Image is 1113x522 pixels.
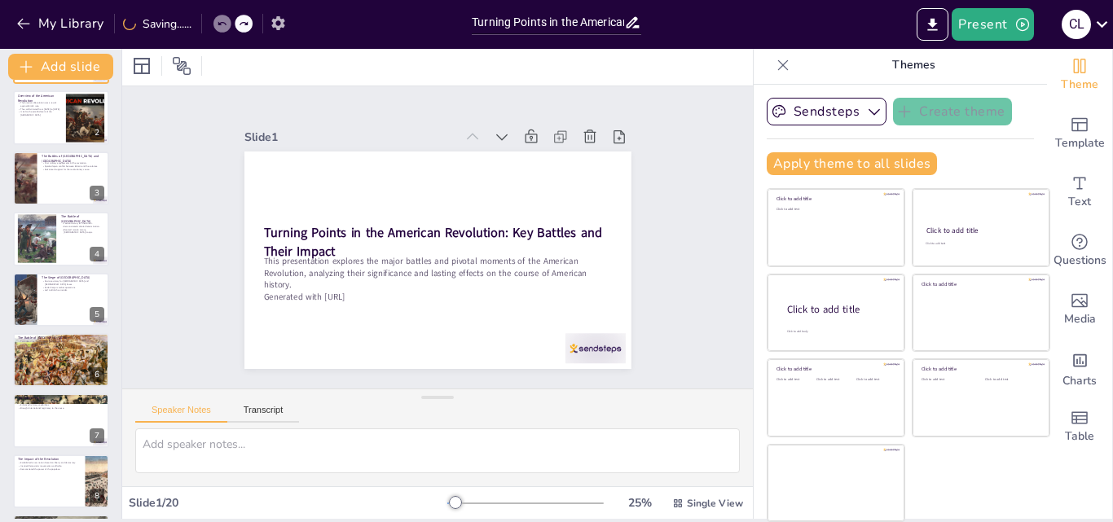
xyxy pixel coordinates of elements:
div: 7 [90,428,104,443]
span: Charts [1062,372,1097,390]
div: 4 [13,212,109,265]
p: This presentation explores the major battles and pivotal moments of the American Revolution, anal... [263,255,611,291]
p: It led to the establishment of the [GEOGRAPHIC_DATA]. [18,110,61,116]
div: 3 [90,186,104,200]
p: Key Figures in the Revolution [18,517,104,522]
div: Add a table [1047,397,1112,456]
button: Sendsteps [767,98,886,125]
p: Galvanized support for the revolutionary cause. [42,168,104,171]
span: Table [1065,428,1094,445]
div: 8 [90,489,104,503]
p: Overview of the American Revolution [18,94,61,103]
button: Apply theme to all slides [767,152,937,175]
p: Ended major combat operations. [42,286,104,289]
div: 3 [13,151,109,205]
p: Tactical victory for the British. [61,222,104,226]
div: Saving...... [123,16,191,32]
div: Click to add title [787,302,891,316]
span: Position [172,56,191,76]
button: Create theme [893,98,1012,125]
div: Add text boxes [1047,163,1112,222]
p: The conflict lasted from [DATE] to [DATE]. [18,107,61,110]
div: Add images, graphics, shapes or video [1047,280,1112,339]
div: 8 [13,454,109,508]
p: The Impact of the Revolution [18,457,81,462]
button: My Library [12,11,111,37]
p: The Battle of [GEOGRAPHIC_DATA] [61,214,104,223]
span: Theme [1061,76,1098,94]
p: The Siege of [GEOGRAPHIC_DATA] [42,275,104,280]
p: The Role of France [18,397,104,401]
p: Themes [796,46,1031,85]
div: Change the overall theme [1047,46,1112,104]
div: 6 [13,333,109,387]
p: Inspired democratic movements worldwide. [18,464,81,467]
span: Single View [687,497,743,510]
button: Speaker Notes [135,405,227,423]
div: Layout [129,53,155,79]
div: Click to add title [776,366,893,372]
div: 4 [90,247,104,261]
button: Present [952,8,1033,41]
span: Text [1068,193,1091,211]
p: Decisive victory for [DEMOGRAPHIC_DATA] and [DEMOGRAPHIC_DATA] forces. [42,279,104,285]
div: Add ready made slides [1047,104,1112,163]
p: Resulted in French alliance. [18,343,104,346]
div: C L [1062,10,1091,39]
p: Provided military and financial support. [18,401,104,404]
p: Established a new nation based on liberty and democracy. [18,461,81,464]
p: Enhanced military capabilities. [18,404,104,407]
p: Considered the turning point of the revolution. [18,340,104,344]
button: Add slide [8,54,113,80]
span: Template [1055,134,1105,152]
p: The American Revolution was a revolt against British rule. [18,101,61,107]
p: Demonstrated the power of the populace. [18,467,81,471]
button: Transcript [227,405,300,423]
div: Click to add text [856,378,893,382]
div: Click to add title [922,366,1038,372]
p: Altered the dynamics of the war. [18,346,104,349]
div: Click to add text [926,242,1034,246]
button: C L [1062,8,1091,41]
div: Click to add title [922,281,1038,287]
p: Led to British surrender. [42,288,104,292]
div: 2 [13,90,109,144]
div: 2 [90,125,104,140]
div: Click to add body [787,329,890,333]
div: 6 [90,367,104,382]
div: Slide 1 / 20 [129,495,447,511]
div: Click to add text [985,378,1036,382]
div: Click to add title [776,195,893,202]
p: The Battles of [GEOGRAPHIC_DATA] and [GEOGRAPHIC_DATA] [42,154,104,163]
div: 7 [13,393,109,447]
p: Boosted morale among [DEMOGRAPHIC_DATA] troops. [61,228,104,234]
strong: Turning Points in the American Revolution: Key Battles and Their Impact [263,224,601,260]
div: Slide 1 [244,129,455,145]
p: Generated with [URL] [263,291,611,303]
p: The Battle of [GEOGRAPHIC_DATA] [18,336,104,340]
input: Insert title [472,11,624,34]
div: Click to add text [776,208,893,212]
div: 5 [13,273,109,327]
div: Click to add title [926,226,1035,235]
p: Brought international legitimacy to the cause. [18,406,104,410]
div: Add charts and graphs [1047,339,1112,397]
div: Click to add text [776,378,813,382]
div: Click to add text [922,378,973,382]
button: Export to PowerPoint [917,8,948,41]
p: Demonstrated colonial determination. [61,226,104,229]
p: First military engagements of the revolution. [42,161,104,164]
p: Sparked open conflict between Britain and the colonies. [42,164,104,168]
div: Click to add text [816,378,853,382]
div: 5 [90,307,104,322]
span: Media [1064,310,1096,328]
div: 25 % [620,495,659,511]
span: Questions [1054,252,1106,270]
div: Get real-time input from your audience [1047,222,1112,280]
